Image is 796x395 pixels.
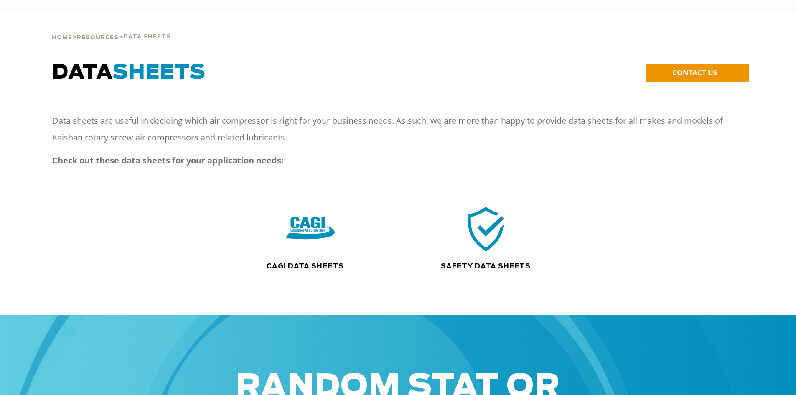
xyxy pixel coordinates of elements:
[286,204,335,253] img: CAGI
[672,68,717,77] span: CONTACT US
[462,204,510,253] img: safety icon
[77,33,119,41] a: Resources
[223,204,398,253] div: CAGI
[646,64,749,82] a: CONTACT US
[77,35,119,41] span: Resources
[52,155,284,166] strong: Check out these data sheets for your application needs:
[52,13,171,44] div: > >
[441,263,531,270] a: Safety Data Sheets
[267,263,344,270] a: CAGI Data Sheets
[405,204,566,253] div: safety icon
[123,34,171,40] span: Data Sheets
[52,112,729,146] p: Data sheets are useful in deciding which air compressor is right for your business needs. As such...
[52,35,72,41] span: Home
[112,63,206,83] span: SHEETS
[52,63,206,83] span: DATA
[52,33,72,41] a: Home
